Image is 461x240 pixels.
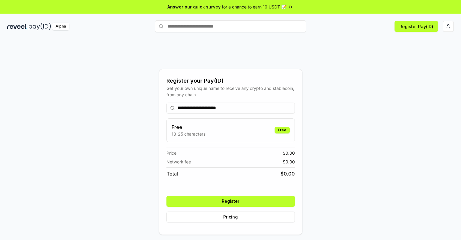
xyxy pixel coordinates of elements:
[166,77,295,85] div: Register your Pay(ID)
[166,150,176,156] span: Price
[172,123,205,131] h3: Free
[275,127,290,133] div: Free
[52,23,69,30] div: Alpha
[222,4,286,10] span: for a chance to earn 10 USDT 📝
[166,85,295,98] div: Get your own unique name to receive any crypto and stablecoin, from any chain
[167,4,221,10] span: Answer our quick survey
[7,23,27,30] img: reveel_dark
[166,170,178,177] span: Total
[172,131,205,137] p: 13-25 characters
[166,212,295,222] button: Pricing
[395,21,438,32] button: Register Pay(ID)
[166,159,191,165] span: Network fee
[283,159,295,165] span: $ 0.00
[166,196,295,207] button: Register
[283,150,295,156] span: $ 0.00
[281,170,295,177] span: $ 0.00
[29,23,51,30] img: pay_id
